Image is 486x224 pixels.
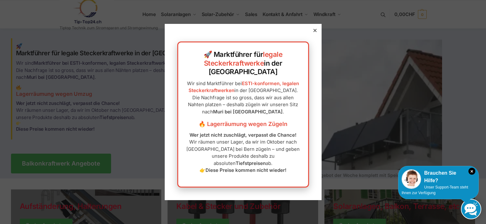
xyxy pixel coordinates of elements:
[184,80,302,116] p: Wir sind Marktführer bei in der [GEOGRAPHIC_DATA]. Die Nachfrage ist so gross, dass wir aus allen...
[190,132,296,138] strong: Wer jetzt nicht zuschlägt, verpasst die Chance!
[204,50,283,67] a: legale Steckerkraftwerke
[213,109,283,115] strong: Muri bei [GEOGRAPHIC_DATA]
[184,50,302,76] h2: 🚀 Marktführer für in der [GEOGRAPHIC_DATA]
[402,185,468,195] span: Unser Support-Team steht Ihnen zur Verfügung
[468,168,475,175] i: Schließen
[184,132,302,174] p: Wir räumen unser Lager, da wir im Oktober nach [GEOGRAPHIC_DATA] bei Bern zügeln – und geben unse...
[206,167,286,173] strong: Diese Preise kommen nicht wieder!
[236,160,266,166] strong: Tiefstpreisen
[189,80,299,94] a: ESTI-konformen, legalen Steckerkraftwerken
[402,169,421,189] img: Customer service
[184,120,302,128] h3: 🔥 Lagerräumung wegen Zügeln
[402,169,475,184] div: Brauchen Sie Hilfe?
